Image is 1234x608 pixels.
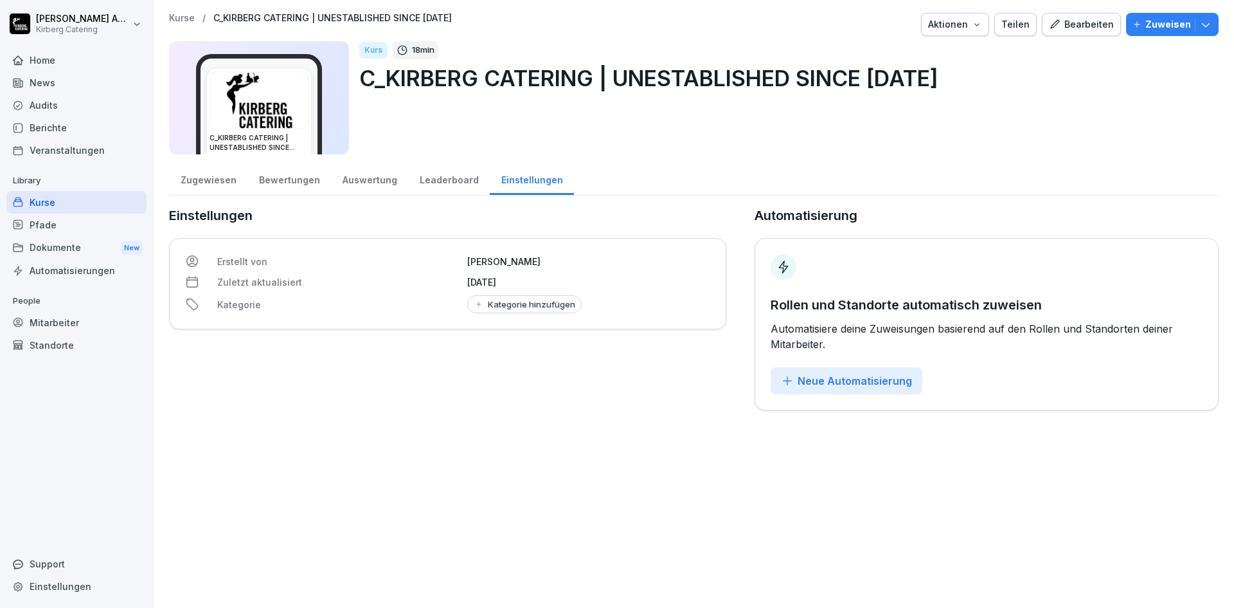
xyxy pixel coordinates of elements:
a: Kurse [6,191,147,214]
a: Mitarbeiter [6,311,147,334]
p: Kategorie [217,298,460,311]
div: New [121,241,143,255]
a: Standorte [6,334,147,356]
a: Leaderboard [408,162,490,195]
p: [PERSON_NAME] [467,255,710,268]
p: Rollen und Standorte automatisch zuweisen [771,295,1203,315]
div: Aktionen [928,17,982,32]
div: Teilen [1001,17,1030,32]
a: DokumenteNew [6,236,147,260]
p: Erstellt von [217,255,460,268]
p: Automatisiere deine Zuweisungen basierend auf den Rollen und Standorten deiner Mitarbeiter. [771,321,1203,352]
button: Neue Automatisierung [771,367,922,394]
a: C_KIRBERG CATERING | UNESTABLISHED SINCE [DATE] [213,13,452,24]
p: C_KIRBERG CATERING | UNESTABLISHED SINCE [DATE] [359,62,1208,95]
p: [DATE] [467,275,710,289]
button: Zuweisen [1126,13,1219,36]
a: Zugewiesen [169,162,247,195]
a: Einstellungen [490,162,574,195]
p: Zuletzt aktualisiert [217,275,460,289]
a: Einstellungen [6,575,147,598]
p: / [202,13,206,24]
p: [PERSON_NAME] Adamy [36,14,130,24]
button: Teilen [994,13,1037,36]
a: Audits [6,94,147,116]
p: 18 min [412,44,434,57]
button: Kategorie hinzufügen [467,295,582,313]
p: Einstellungen [169,206,726,225]
a: Auswertung [331,162,408,195]
a: Berichte [6,116,147,139]
p: People [6,291,147,311]
div: Kategorie hinzufügen [474,299,575,309]
p: Library [6,170,147,191]
a: Bewertungen [247,162,331,195]
h3: C_KIRBERG CATERING | UNESTABLISHED SINCE [DATE] [210,133,308,152]
p: Kirberg Catering [36,25,130,34]
a: News [6,71,147,94]
p: Zuweisen [1145,17,1191,32]
div: Dokumente [6,236,147,260]
img: i46egdugay6yxji09ovw546p.png [210,72,308,129]
button: Aktionen [921,13,989,36]
div: Bearbeiten [1049,17,1114,32]
div: Neue Automatisierung [781,374,912,388]
a: Pfade [6,214,147,236]
a: Veranstaltungen [6,139,147,161]
a: Home [6,49,147,71]
a: Kurse [169,13,195,24]
div: Support [6,553,147,575]
a: Automatisierungen [6,259,147,282]
button: Bearbeiten [1042,13,1121,36]
div: Kurs [359,42,388,59]
p: Automatisierung [755,206,857,225]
